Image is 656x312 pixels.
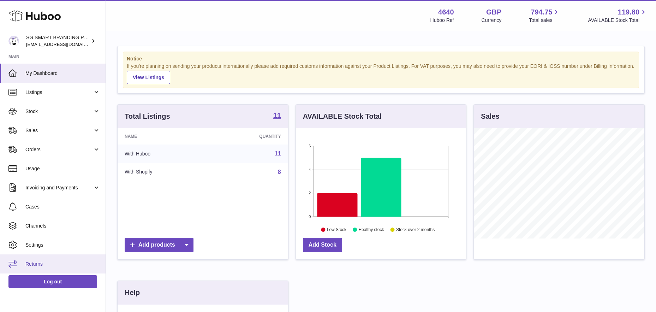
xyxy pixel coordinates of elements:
[8,275,97,288] a: Log out
[125,238,193,252] a: Add products
[25,184,93,191] span: Invoicing and Payments
[25,70,100,77] span: My Dashboard
[25,242,100,248] span: Settings
[481,112,499,121] h3: Sales
[278,169,281,175] a: 8
[618,7,639,17] span: 119.80
[125,288,140,298] h3: Help
[309,144,311,148] text: 6
[25,165,100,172] span: Usage
[25,127,93,134] span: Sales
[531,7,552,17] span: 794.75
[309,167,311,172] text: 4
[309,214,311,219] text: 0
[303,238,342,252] a: Add Stock
[25,261,100,267] span: Returns
[26,41,104,47] span: [EMAIL_ADDRESS][DOMAIN_NAME]
[25,89,93,96] span: Listings
[482,17,502,24] div: Currency
[588,17,648,24] span: AVAILABLE Stock Total
[588,7,648,24] a: 119.80 AVAILABLE Stock Total
[430,17,454,24] div: Huboo Ref
[125,112,170,121] h3: Total Listings
[127,63,635,84] div: If you're planning on sending your products internationally please add required customs informati...
[118,163,209,181] td: With Shopify
[25,146,93,153] span: Orders
[327,227,347,232] text: Low Stock
[358,227,384,232] text: Healthy stock
[438,7,454,17] strong: 4640
[209,128,288,145] th: Quantity
[396,227,435,232] text: Stock over 2 months
[273,112,281,119] strong: 11
[25,223,100,229] span: Channels
[486,7,501,17] strong: GBP
[118,128,209,145] th: Name
[127,71,170,84] a: View Listings
[529,17,560,24] span: Total sales
[529,7,560,24] a: 794.75 Total sales
[25,108,93,115] span: Stock
[118,145,209,163] td: With Huboo
[273,112,281,120] a: 11
[303,112,382,121] h3: AVAILABLE Stock Total
[309,191,311,195] text: 2
[127,55,635,62] strong: Notice
[25,204,100,210] span: Cases
[26,34,90,48] div: SG SMART BRANDING PTE. LTD.
[275,151,281,157] a: 11
[8,36,19,46] img: uktopsmileshipping@gmail.com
